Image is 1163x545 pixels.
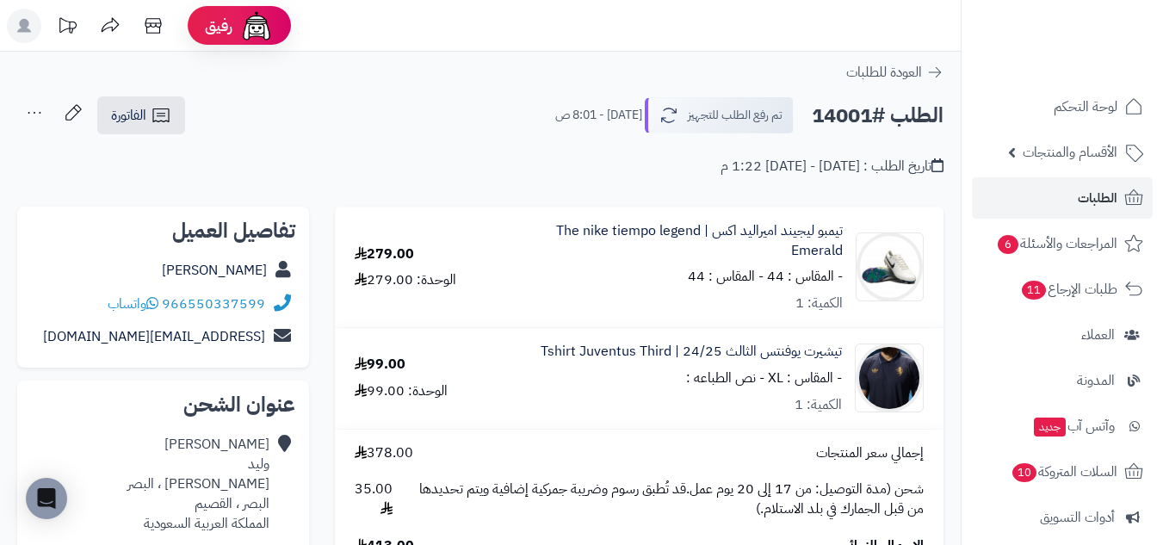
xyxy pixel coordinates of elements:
a: طلبات الإرجاع11 [972,269,1153,310]
span: أدوات التسويق [1040,505,1115,530]
h2: الطلب #14001 [812,98,943,133]
span: الفاتورة [111,105,146,126]
span: إجمالي سعر المنتجات [816,443,924,463]
span: 6 [997,234,1018,254]
span: 11 [1021,280,1046,300]
a: المدونة [972,360,1153,401]
div: الكمية: 1 [795,395,842,415]
a: الفاتورة [97,96,185,134]
a: لوحة التحكم [972,86,1153,127]
span: شحن (مدة التوصيل: من 17 إلى 20 يوم عمل.قد تُطبق رسوم وضريبة جمركية إضافية ويتم تحديدها من قبل الج... [410,480,924,519]
span: المراجعات والأسئلة [996,232,1117,256]
div: تاريخ الطلب : [DATE] - [DATE] 1:22 م [721,157,943,177]
span: العودة للطلبات [846,62,922,83]
span: 10 [1011,462,1036,482]
div: الوحدة: 279.00 [355,270,456,290]
span: الأقسام والمنتجات [1023,140,1117,164]
img: 1720194933-WhatsApp%20Image%202024-07-05%20at%2018.49.40_924c1a79-90x90.jpg [857,232,923,301]
small: - المقاس : XL [768,368,842,388]
a: المراجعات والأسئلة6 [972,223,1153,264]
h2: تفاصيل العميل [31,220,295,241]
a: الطلبات [972,177,1153,219]
small: [DATE] - 8:01 ص [555,107,642,124]
span: وآتس آب [1032,414,1115,438]
div: [PERSON_NAME] وليد [PERSON_NAME] ، البصر البصر ، القصيم المملكة العربية السعودية [127,435,269,533]
a: تحديثات المنصة [46,9,89,47]
span: رفيق [205,15,232,36]
span: 35.00 [355,480,393,519]
small: - نص الطباعه : [686,368,764,388]
a: وآتس آبجديد [972,406,1153,447]
a: [EMAIL_ADDRESS][DOMAIN_NAME] [43,326,265,347]
a: العملاء [972,314,1153,356]
div: الكمية: 1 [795,294,843,313]
a: السلات المتروكة10 [972,451,1153,492]
h2: عنوان الشحن [31,394,295,415]
a: 966550337599 [162,294,265,314]
div: 99.00 [355,355,405,375]
a: تيمبو ليجيند اميراليد اكس | The nike tiempo legend Emerald [505,221,843,261]
img: logo-2.png [1046,34,1147,71]
span: 378.00 [355,443,413,463]
div: الوحدة: 99.00 [355,381,448,401]
span: طلبات الإرجاع [1020,277,1117,301]
span: الطلبات [1078,186,1117,210]
a: تيشيرت يوفنتس الثالث 24/25 | Tshirt Juventus Third [541,342,842,362]
a: [PERSON_NAME] [162,260,267,281]
button: تم رفع الطلب للتجهيز [645,97,794,133]
a: العودة للطلبات [846,62,943,83]
div: Open Intercom Messenger [26,478,67,519]
small: - المقاس : 44 [688,266,764,287]
span: السلات المتروكة [1011,460,1117,484]
img: ai-face.png [239,9,274,43]
a: أدوات التسويق [972,497,1153,538]
div: 279.00 [355,245,414,264]
span: لوحة التحكم [1054,95,1117,119]
a: واتساب [108,294,158,314]
span: جديد [1034,418,1066,437]
span: المدونة [1077,368,1115,393]
small: - المقاس : 44 [767,266,843,287]
img: 1723453893-2E352C91-CFC7-42DF-A699-B741CADACA4D-90x90.jpeg [856,344,923,412]
span: العملاء [1081,323,1115,347]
